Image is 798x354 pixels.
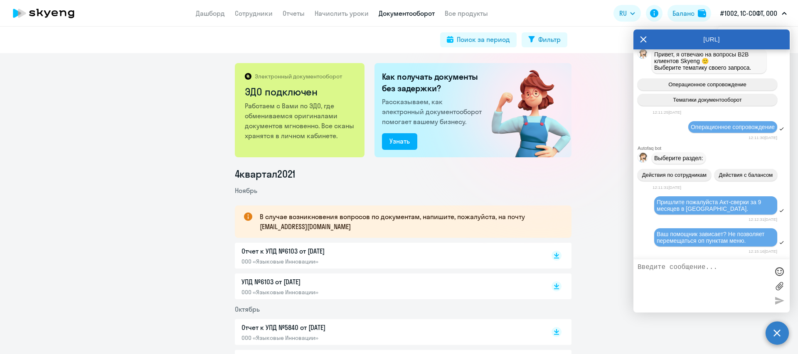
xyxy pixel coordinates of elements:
p: УПД №6103 от [DATE] [241,277,416,287]
span: Тематики документооборот [673,97,742,103]
button: Тематики документооборот [638,94,777,106]
h2: Как получать документы без задержки? [382,71,485,94]
a: Документооборот [379,9,435,17]
p: ООО «Языковые Инновации» [241,258,416,265]
div: Autofaq bot [638,146,790,151]
div: Поиск за период [457,34,510,44]
img: bot avatar [638,153,648,165]
button: Балансbalance [667,5,711,22]
label: Лимит 10 файлов [773,280,786,292]
ul: RU [717,27,791,51]
time: 12:15:16[DATE] [749,249,777,254]
span: Ноябрь [235,186,257,195]
span: RU [619,8,627,18]
a: Дашборд [196,9,225,17]
button: Действия с балансом [714,169,777,181]
img: bot avatar [638,49,648,61]
span: Операционное сопровождение [691,124,775,130]
a: Начислить уроки [315,9,369,17]
button: Операционное сопровождение [638,78,777,90]
p: Электронный документооборот [255,73,342,80]
a: Отчеты [283,9,305,17]
a: Сотрудники [235,9,273,17]
span: Действия по сотрудникам [642,172,707,178]
a: Отчет к УПД №5840 от [DATE]ООО «Языковые Инновации» [241,322,534,342]
p: #1002, 1С-СОФТ, ООО [720,8,777,18]
button: Поиск за период [440,32,517,47]
span: Операционное сопровождение [668,81,746,88]
button: Фильтр [522,32,567,47]
p: Отчет к УПД №5840 от [DATE] [241,322,416,332]
li: 4 квартал 2021 [235,167,571,181]
img: connected [478,63,571,157]
p: Отчет к УПД №6103 от [DATE] [241,246,416,256]
span: Пришлите пожалуйста Акт-сверки за 9 месяцев в [GEOGRAPHIC_DATA]. [657,199,763,212]
button: #1002, 1С-СОФТ, ООО [716,3,791,23]
a: Все продукты [445,9,488,17]
a: УПД №6103 от [DATE]ООО «Языковые Инновации» [241,277,534,296]
time: 12:11:25[DATE] [653,110,681,115]
div: Баланс [672,8,695,18]
time: 12:12:31[DATE] [749,217,777,222]
span: Действия с балансом [719,172,773,178]
div: Фильтр [538,34,561,44]
p: Рассказываем, как электронный документооборот помогает вашему бизнесу. [382,97,485,127]
p: ООО «Языковые Инновации» [241,334,416,342]
span: Октябрь [235,305,260,313]
button: RU [613,5,641,22]
p: В случае возникновения вопросов по документам, напишите, пожалуйста, на почту [EMAIL_ADDRESS][DOM... [260,212,557,232]
img: balance [698,9,706,17]
p: Работаем с Вами по ЭДО, где обмениваемся оригиналами документов мгновенно. Все сканы хранятся в л... [245,101,356,141]
button: Узнать [382,133,417,150]
button: Действия по сотрудникам [638,169,711,181]
time: 12:11:31[DATE] [653,185,681,190]
div: Узнать [389,136,410,146]
span: Выберите раздел: [654,155,703,161]
p: ООО «Языковые Инновации» [241,288,416,296]
span: Привет, я отвечаю на вопросы B2B клиентов Skyeng 🙂 Выберите тематику своего запроса. [654,51,751,71]
h2: ЭДО подключен [245,85,356,98]
time: 12:11:30[DATE] [749,135,777,140]
a: Отчет к УПД №6103 от [DATE]ООО «Языковые Инновации» [241,246,534,265]
span: Ваш помощник зависает? Не позволяет перемещаться оп пунктам меню. [657,231,766,244]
